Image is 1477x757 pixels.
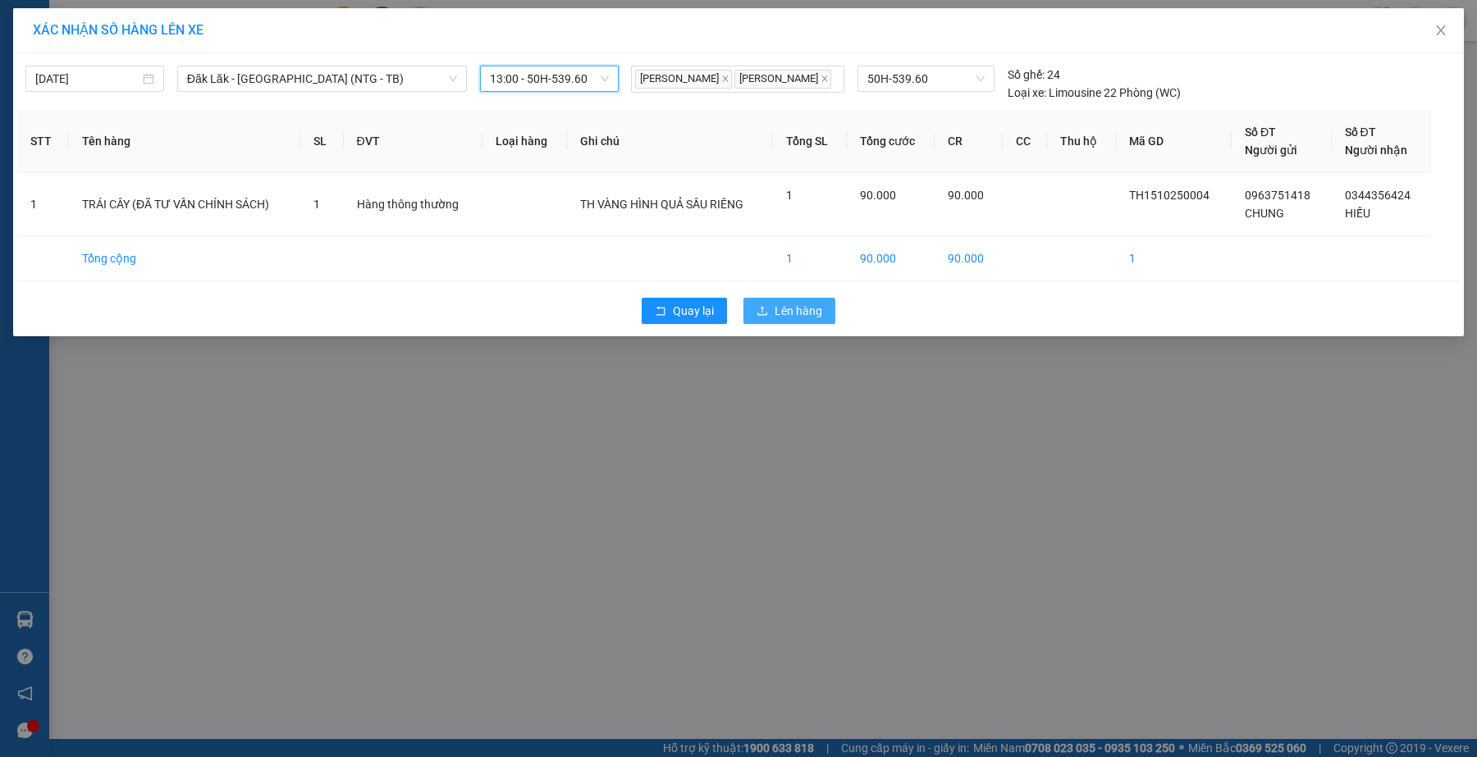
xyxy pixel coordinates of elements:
[482,110,567,173] th: Loại hàng
[721,75,729,83] span: close
[1129,189,1209,202] span: TH1510250004
[1245,189,1310,202] span: 0963751418
[773,110,847,173] th: Tổng SL
[743,298,835,324] button: uploadLên hàng
[1047,110,1116,173] th: Thu hộ
[867,66,985,91] span: 50H-539.60
[673,302,714,320] span: Quay lại
[775,302,822,320] span: Lên hàng
[1345,144,1407,157] span: Người nhận
[757,305,768,318] span: upload
[635,70,732,89] span: [PERSON_NAME]
[1245,207,1284,220] span: CHUNG
[448,74,458,84] span: down
[1008,84,1046,102] span: Loại xe:
[1245,144,1297,157] span: Người gửi
[655,305,666,318] span: rollback
[1245,125,1276,139] span: Số ĐT
[1008,84,1181,102] div: Limousine 22 Phòng (WC)
[344,110,482,173] th: ĐVT
[734,70,831,89] span: [PERSON_NAME]
[847,110,935,173] th: Tổng cước
[1003,110,1047,173] th: CC
[490,66,609,91] span: 13:00 - 50H-539.60
[773,236,847,281] td: 1
[1345,125,1376,139] span: Số ĐT
[1345,189,1411,202] span: 0344356424
[642,298,727,324] button: rollbackQuay lại
[1116,110,1232,173] th: Mã GD
[580,198,743,211] span: TH VÀNG HÌNH QUẢ SẦU RIÊNG
[187,66,458,91] span: Đăk Lăk - Sài Gòn (NTG - TB)
[313,198,320,211] span: 1
[1418,8,1464,54] button: Close
[1008,66,1060,84] div: 24
[300,110,343,173] th: SL
[33,22,203,38] span: XÁC NHẬN SỐ HÀNG LÊN XE
[1116,236,1232,281] td: 1
[1434,24,1447,37] span: close
[821,75,829,83] span: close
[935,110,1003,173] th: CR
[1008,66,1045,84] span: Số ghế:
[860,189,896,202] span: 90.000
[69,236,300,281] td: Tổng cộng
[847,236,935,281] td: 90.000
[948,189,984,202] span: 90.000
[35,70,139,88] input: 15/10/2025
[17,173,69,236] td: 1
[17,110,69,173] th: STT
[69,173,300,236] td: TRÁI CÂY (ĐÃ TƯ VẤN CHÍNH SÁCH)
[69,110,300,173] th: Tên hàng
[786,189,793,202] span: 1
[344,173,482,236] td: Hàng thông thường
[1345,207,1370,220] span: HIẾU
[935,236,1003,281] td: 90.000
[567,110,773,173] th: Ghi chú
